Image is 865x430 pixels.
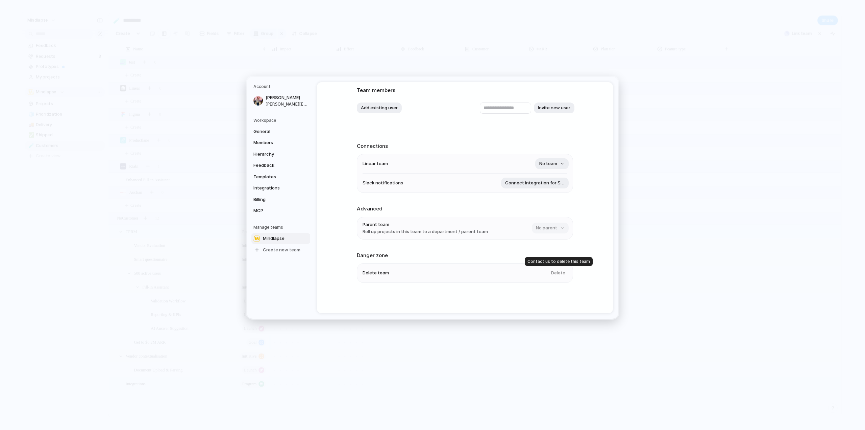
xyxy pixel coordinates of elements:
[505,180,565,186] span: Connect integration for Slack
[363,160,388,167] span: Linear team
[363,180,403,186] span: Slack notifications
[253,207,297,214] span: MCP
[539,160,557,167] span: No team
[253,196,297,203] span: Billing
[263,247,300,253] span: Create new team
[251,245,310,255] a: Create new team
[253,117,310,123] h5: Workspace
[251,194,310,205] a: Billing
[253,139,297,146] span: Members
[251,126,310,137] a: General
[525,257,593,266] div: Contact us to delete this team
[253,162,297,169] span: Feedback
[253,128,297,135] span: General
[251,160,310,171] a: Feedback
[251,149,310,160] a: Hierarchy
[534,103,574,113] button: Invite new user
[501,178,569,188] button: Connect integration for Slack
[266,94,309,101] span: [PERSON_NAME]
[251,233,310,244] a: Mindlapse
[251,183,310,194] a: Integrations
[253,174,297,180] span: Templates
[251,137,310,148] a: Members
[263,235,285,242] span: Mindlapse
[253,185,297,191] span: Integrations
[535,158,569,169] button: No team
[357,205,573,213] h2: Advanced
[357,87,573,94] h2: Team members
[357,103,402,113] button: Add existing user
[251,172,310,182] a: Templates
[253,224,310,230] h5: Manage teams
[357,252,573,259] h2: Danger zone
[363,270,389,276] span: Delete team
[363,228,488,235] span: Roll up projects in this team to a department / parent team
[253,84,310,90] h5: Account
[363,221,488,228] span: Parent team
[357,142,573,150] h2: Connections
[251,92,310,109] a: [PERSON_NAME][PERSON_NAME][EMAIL_ADDRESS]
[251,205,310,216] a: MCP
[266,101,309,107] span: [PERSON_NAME][EMAIL_ADDRESS]
[253,151,297,158] span: Hierarchy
